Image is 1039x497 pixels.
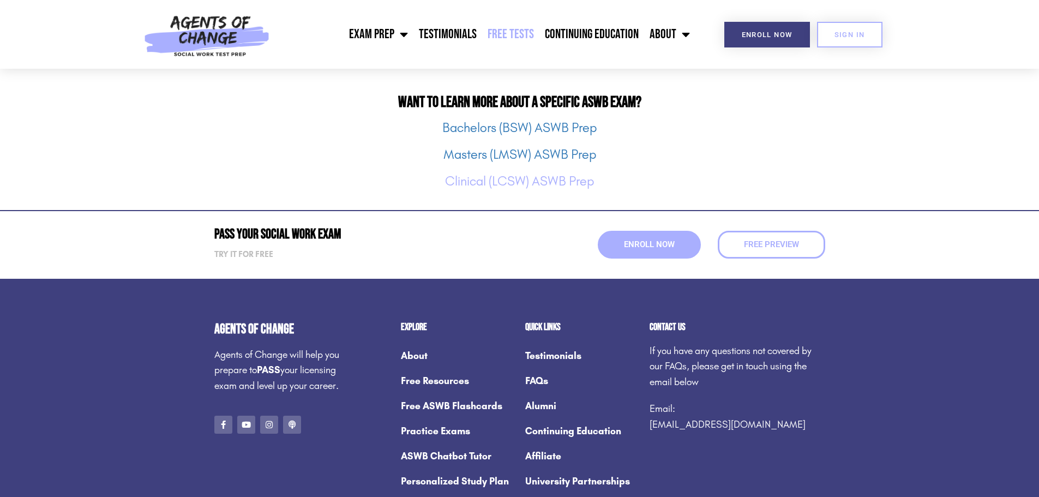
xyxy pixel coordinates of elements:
h2: Want to Learn More About a Specific ASWB Exam? [214,95,825,110]
a: Enroll Now [598,231,701,259]
a: Enroll Now [724,22,810,47]
span: If you have any questions not covered by our FAQs, please get in touch using the email below [650,345,812,388]
h2: Explore [401,322,514,332]
a: Testimonials [413,21,482,48]
a: Continuing Education [525,418,639,444]
span: Free Preview [744,241,799,249]
a: Bachelors (BSW) ASWB Prep [442,120,597,135]
span: Enroll Now [742,31,792,38]
a: Free Resources [401,368,514,393]
a: ASWB Chatbot Tutor [401,444,514,469]
strong: PASS [257,364,280,376]
a: University Partnerships [525,469,639,494]
a: Affiliate [525,444,639,469]
h4: Agents of Change [214,322,346,336]
a: Alumni [525,393,639,418]
a: Exam Prep [344,21,413,48]
a: Continuing Education [539,21,644,48]
a: Testimonials [525,343,639,368]
h2: Quick Links [525,322,639,332]
a: Free Tests [482,21,539,48]
a: Free ASWB Flashcards [401,393,514,418]
a: SIGN IN [817,22,882,47]
span: Enroll Now [624,241,675,249]
a: Clinical (LCSW) ASWB Prep [445,173,594,189]
a: About [644,21,695,48]
h2: Pass Your Social Work Exam [214,227,514,241]
h2: Contact us [650,322,825,332]
strong: Try it for free [214,249,273,259]
p: Email: [650,401,825,433]
a: Masters (LMSW) ASWB Prep [443,147,596,162]
span: SIGN IN [834,31,865,38]
p: Agents of Change will help you prepare to your licensing exam and level up your career. [214,347,346,394]
a: Practice Exams [401,418,514,444]
a: About [401,343,514,368]
a: FAQs [525,368,639,393]
a: Personalized Study Plan [401,469,514,494]
nav: Menu [275,21,695,48]
a: Free Preview [718,231,825,259]
a: [EMAIL_ADDRESS][DOMAIN_NAME] [650,418,806,430]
